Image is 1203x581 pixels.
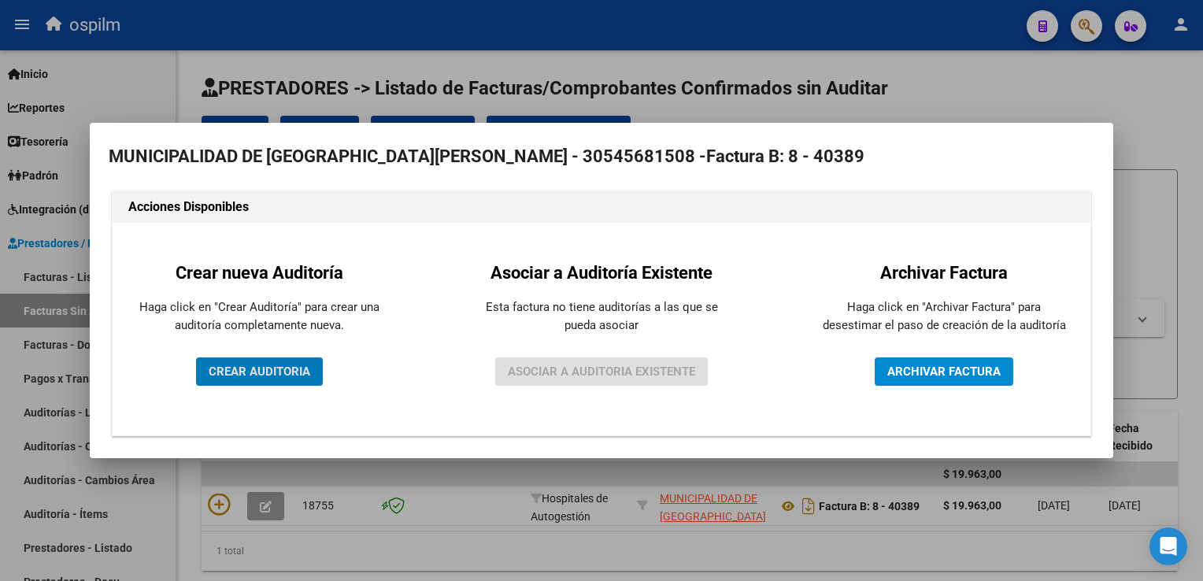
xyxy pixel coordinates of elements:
[479,298,724,334] p: Esta factura no tiene auditorías a las que se pueda asociar
[137,260,381,286] h2: Crear nueva Auditoría
[196,357,323,386] button: CREAR AUDITORIA
[109,142,1094,172] h2: MUNICIPALIDAD DE [GEOGRAPHIC_DATA][PERSON_NAME] - 30545681508 -
[508,365,695,379] span: ASOCIAR A AUDITORIA EXISTENTE
[495,357,708,386] button: ASOCIAR A AUDITORIA EXISTENTE
[209,365,310,379] span: CREAR AUDITORIA
[875,357,1013,386] button: ARCHIVAR FACTURA
[887,365,1001,379] span: ARCHIVAR FACTURA
[137,298,381,334] p: Haga click en "Crear Auditoría" para crear una auditoría completamente nueva.
[706,146,864,166] strong: Factura B: 8 - 40389
[1149,527,1187,565] div: Open Intercom Messenger
[479,260,724,286] h2: Asociar a Auditoría Existente
[128,198,1075,216] h1: Acciones Disponibles
[822,298,1066,334] p: Haga click en "Archivar Factura" para desestimar el paso de creación de la auditoría
[822,260,1066,286] h2: Archivar Factura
